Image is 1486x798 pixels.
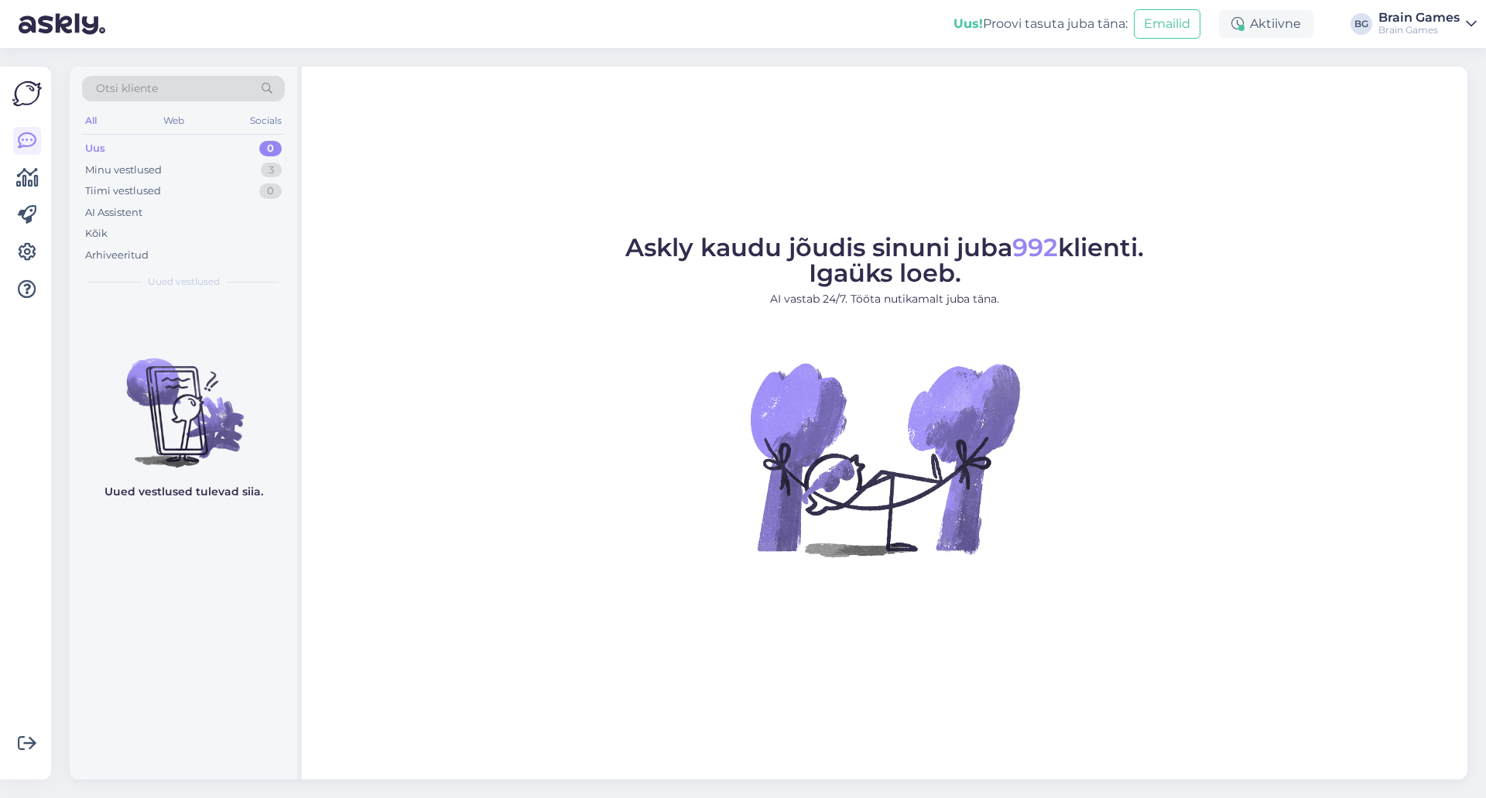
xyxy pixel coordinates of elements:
div: Proovi tasuta juba täna: [954,15,1128,33]
b: Uus! [954,16,983,31]
div: Tiimi vestlused [85,183,161,199]
div: Socials [247,111,285,131]
img: Askly Logo [12,79,42,108]
p: AI vastab 24/7. Tööta nutikamalt juba täna. [625,291,1144,307]
p: Uued vestlused tulevad siia. [104,484,263,500]
div: 3 [261,163,282,178]
div: Web [160,111,187,131]
div: Aktiivne [1219,10,1313,38]
span: Otsi kliente [96,80,158,97]
div: Brain Games [1378,24,1460,36]
div: Kõik [85,226,108,241]
div: All [82,111,100,131]
div: 0 [259,183,282,199]
span: Askly kaudu jõudis sinuni juba klienti. Igaüks loeb. [625,232,1144,288]
div: Arhiveeritud [85,248,149,263]
div: BG [1351,13,1372,35]
div: AI Assistent [85,205,142,221]
div: 0 [259,141,282,156]
a: Brain GamesBrain Games [1378,12,1477,36]
span: 992 [1012,232,1058,262]
span: Uued vestlused [148,275,220,289]
img: No Chat active [745,320,1024,598]
div: Uus [85,141,105,156]
button: Emailid [1134,9,1200,39]
div: Brain Games [1378,12,1460,24]
div: Minu vestlused [85,163,162,178]
img: No chats [70,331,297,470]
